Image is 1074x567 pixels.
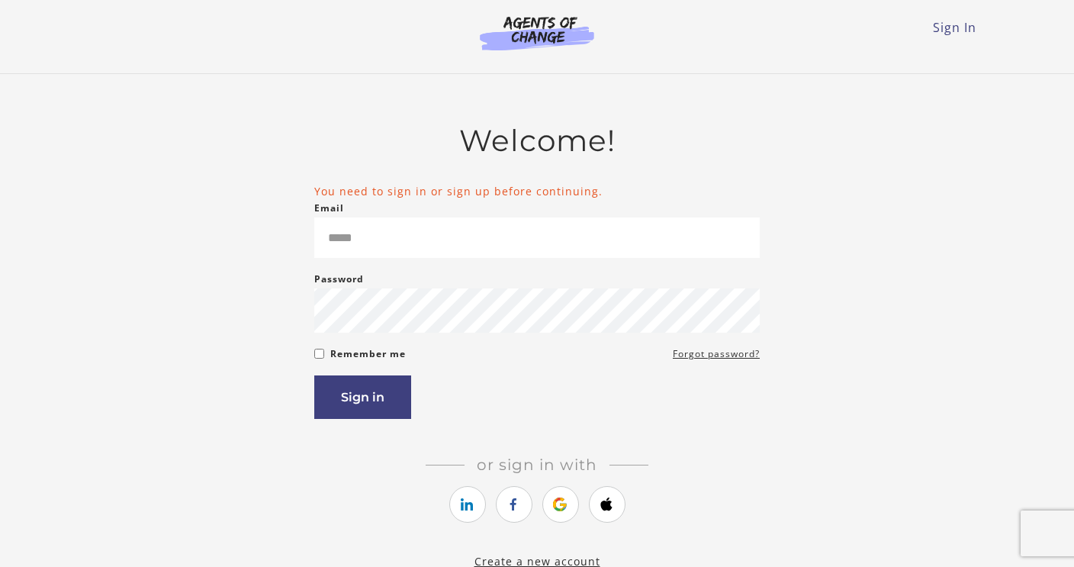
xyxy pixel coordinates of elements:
[314,199,344,217] label: Email
[464,15,610,50] img: Agents of Change Logo
[330,345,406,363] label: Remember me
[542,486,579,523] a: https://courses.thinkific.com/users/auth/google?ss%5Breferral%5D=&ss%5Buser_return_to%5D=%2Forder...
[589,486,625,523] a: https://courses.thinkific.com/users/auth/apple?ss%5Breferral%5D=&ss%5Buser_return_to%5D=%2Forders...
[496,486,532,523] a: https://courses.thinkific.com/users/auth/facebook?ss%5Breferral%5D=&ss%5Buser_return_to%5D=%2Ford...
[465,456,609,474] span: Or sign in with
[314,123,760,159] h2: Welcome!
[673,345,760,363] a: Forgot password?
[314,270,364,288] label: Password
[449,486,486,523] a: https://courses.thinkific.com/users/auth/linkedin?ss%5Breferral%5D=&ss%5Buser_return_to%5D=%2Ford...
[314,183,760,199] li: You need to sign in or sign up before continuing.
[314,375,411,419] button: Sign in
[933,19,976,36] a: Sign In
